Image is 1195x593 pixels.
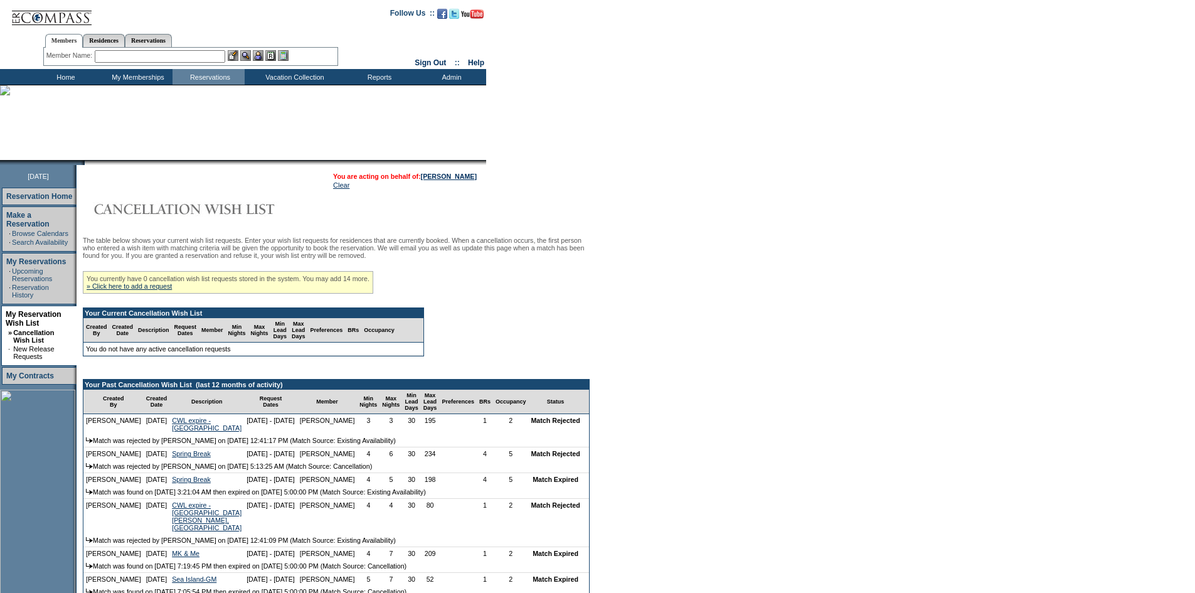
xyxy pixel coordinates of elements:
[240,50,251,61] img: View
[361,318,397,343] td: Occupancy
[83,473,144,486] td: [PERSON_NAME]
[12,238,68,246] a: Search Availability
[83,434,589,447] td: Match was rejected by [PERSON_NAME] on [DATE] 12:41:17 PM (Match Source: Existing Availability)
[248,318,271,343] td: Max Nights
[86,563,93,569] img: arrow.gif
[455,58,460,67] span: ::
[169,390,244,414] td: Description
[9,238,11,246] td: ·
[87,282,172,290] a: » Click here to add a request
[144,414,170,434] td: [DATE]
[477,414,493,434] td: 1
[333,181,349,189] a: Clear
[247,575,295,583] nobr: [DATE] - [DATE]
[477,390,493,414] td: BRs
[402,390,421,414] td: Min Lead Days
[402,447,421,460] td: 30
[86,537,93,543] img: arrow.gif
[421,390,440,414] td: Max Lead Days
[421,447,440,460] td: 234
[83,534,589,547] td: Match was rejected by [PERSON_NAME] on [DATE] 12:41:09 PM (Match Source: Existing Availability)
[9,230,11,237] td: ·
[144,547,170,560] td: [DATE]
[83,560,589,573] td: Match was found on [DATE] 7:19:45 PM then expired on [DATE] 5:00:00 PM (Match Source: Cancellation)
[380,573,402,585] td: 7
[6,310,61,328] a: My Reservation Wish List
[297,547,358,560] td: [PERSON_NAME]
[9,267,11,282] td: ·
[531,501,580,509] nobr: Match Rejected
[531,450,580,457] nobr: Match Rejected
[402,499,421,534] td: 30
[297,573,358,585] td: [PERSON_NAME]
[6,257,66,266] a: My Reservations
[6,371,54,380] a: My Contracts
[449,9,459,19] img: Follow us on Twitter
[253,50,263,61] img: Impersonate
[414,69,486,85] td: Admin
[247,450,295,457] nobr: [DATE] - [DATE]
[380,473,402,486] td: 5
[333,173,477,180] span: You are acting on behalf of:
[421,414,440,434] td: 195
[8,345,12,360] td: ·
[342,69,414,85] td: Reports
[415,58,446,67] a: Sign Out
[144,499,170,534] td: [DATE]
[83,460,589,473] td: Match was rejected by [PERSON_NAME] on [DATE] 5:13:25 AM (Match Source: Cancellation)
[297,414,358,434] td: [PERSON_NAME]
[380,499,402,534] td: 4
[533,575,578,583] nobr: Match Expired
[83,390,144,414] td: Created By
[83,308,423,318] td: Your Current Cancellation Wish List
[297,447,358,460] td: [PERSON_NAME]
[125,34,172,47] a: Reservations
[45,34,83,48] a: Members
[531,417,580,424] nobr: Match Rejected
[390,8,435,23] td: Follow Us ::
[83,499,144,534] td: [PERSON_NAME]
[357,547,380,560] td: 4
[6,192,72,201] a: Reservation Home
[357,390,380,414] td: Min Nights
[83,196,334,222] img: Cancellation Wish List
[8,329,12,336] b: »
[402,414,421,434] td: 30
[533,476,578,483] nobr: Match Expired
[83,343,423,356] td: You do not have any active cancellation requests
[13,345,54,360] a: New Release Requests
[83,573,144,585] td: [PERSON_NAME]
[83,271,373,294] div: You currently have 0 cancellation wish list requests stored in the system. You may add 14 more.
[357,414,380,434] td: 3
[172,575,216,583] a: Sea Island-GM
[477,473,493,486] td: 4
[357,473,380,486] td: 4
[493,573,529,585] td: 2
[402,547,421,560] td: 30
[533,550,578,557] nobr: Match Expired
[402,573,421,585] td: 30
[345,318,361,343] td: BRs
[297,390,358,414] td: Member
[86,489,93,494] img: arrow.gif
[247,417,295,424] nobr: [DATE] - [DATE]
[83,318,110,343] td: Created By
[228,50,238,61] img: b_edit.gif
[28,173,49,180] span: [DATE]
[468,58,484,67] a: Help
[172,501,242,532] a: CWL expire - [GEOGRAPHIC_DATA][PERSON_NAME], [GEOGRAPHIC_DATA]
[144,473,170,486] td: [DATE]
[46,50,95,61] div: Member Name:
[421,547,440,560] td: 209
[226,318,248,343] td: Min Nights
[380,390,402,414] td: Max Nights
[461,9,484,19] img: Subscribe to our YouTube Channel
[437,9,447,19] img: Become our fan on Facebook
[83,486,589,499] td: Match was found on [DATE] 3:21:04 AM then expired on [DATE] 5:00:00 PM (Match Source: Existing Av...
[172,417,242,432] a: CWL expire - [GEOGRAPHIC_DATA]
[28,69,100,85] td: Home
[308,318,346,343] td: Preferences
[278,50,289,61] img: b_calculator.gif
[144,573,170,585] td: [DATE]
[297,473,358,486] td: [PERSON_NAME]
